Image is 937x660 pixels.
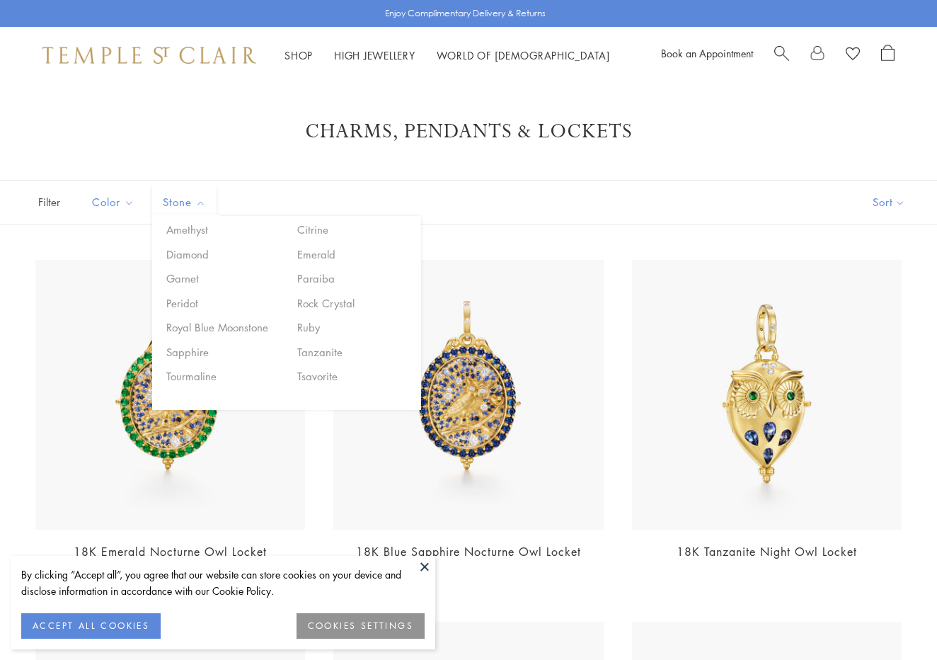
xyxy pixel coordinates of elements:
[356,544,581,559] a: 18K Blue Sapphire Nocturne Owl Locket
[284,47,610,64] nav: Main navigation
[152,186,217,218] button: Stone
[334,48,415,62] a: High JewelleryHigh Jewellery
[841,181,937,224] button: Show sort by
[35,260,305,530] img: 18K Emerald Nocturne Owl Locket
[85,193,145,211] span: Color
[21,613,161,639] button: ACCEPT ALL COOKIES
[632,260,902,530] img: 18K Tanzanite Night Owl Locket
[866,593,923,646] iframe: Gorgias live chat messenger
[81,186,145,218] button: Color
[42,47,256,64] img: Temple St. Clair
[297,613,425,639] button: COOKIES SETTINGS
[774,45,789,66] a: Search
[661,46,753,60] a: Book an Appointment
[846,45,860,66] a: View Wishlist
[437,48,610,62] a: World of [DEMOGRAPHIC_DATA]World of [DEMOGRAPHIC_DATA]
[284,48,313,62] a: ShopShop
[333,260,603,530] img: 18K Blue Sapphire Nocturne Owl Locket
[57,119,880,144] h1: Charms, Pendants & Lockets
[156,193,217,211] span: Stone
[74,544,267,559] a: 18K Emerald Nocturne Owl Locket
[881,45,895,66] a: Open Shopping Bag
[21,567,425,599] div: By clicking “Accept all”, you agree that our website can store cookies on your device and disclos...
[677,544,857,559] a: 18K Tanzanite Night Owl Locket
[385,6,546,21] p: Enjoy Complimentary Delivery & Returns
